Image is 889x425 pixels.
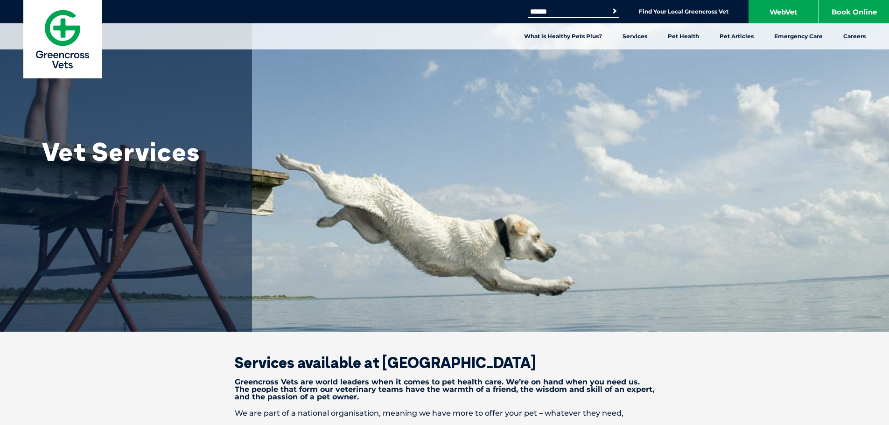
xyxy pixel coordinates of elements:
h1: Vet Services [42,138,229,166]
a: Emergency Care [764,23,833,49]
button: Search [610,7,619,16]
a: Find Your Local Greencross Vet [639,8,728,15]
a: Services [612,23,658,49]
a: Pet Articles [709,23,764,49]
strong: Greencross Vets are world leaders when it comes to pet health care. We’re on hand when you need u... [235,377,654,401]
a: Pet Health [658,23,709,49]
h2: Services available at [GEOGRAPHIC_DATA] [202,355,687,370]
a: What is Healthy Pets Plus? [514,23,612,49]
a: Careers [833,23,876,49]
